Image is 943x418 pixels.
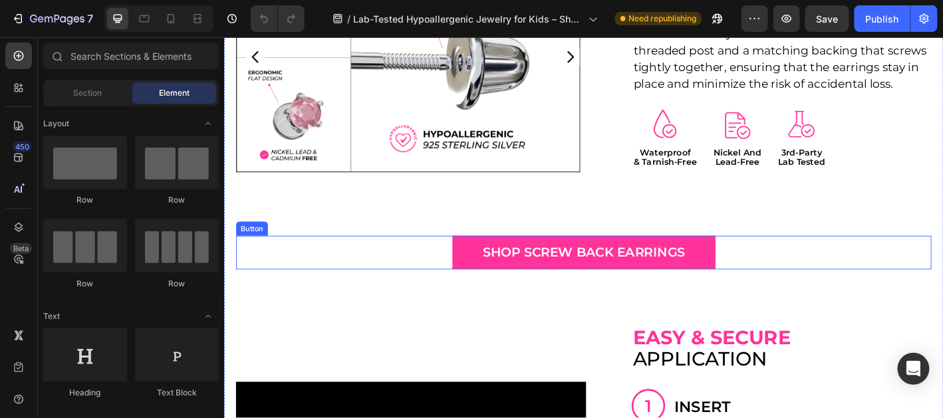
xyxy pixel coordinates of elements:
div: Undo/Redo [251,5,305,32]
span: Element [159,87,190,99]
div: Button [16,206,46,218]
iframe: Design area [223,37,943,418]
div: Row [135,194,219,206]
input: Search Sections & Elements [43,43,219,69]
div: Row [43,278,127,290]
div: Heading [43,387,127,399]
a: shop screw back earrings [253,220,545,258]
h2: Application [452,320,732,369]
div: Beta [10,243,32,254]
span: Save [817,13,839,25]
div: Publish [866,12,899,26]
div: Open Intercom Messenger [898,353,930,385]
img: gempages_543244316194112516-6e3c5d22-79e1-40fc-b175-4e46832065d9.svg [476,80,503,113]
div: Text Block [135,387,219,399]
span: Need republishing [628,13,696,25]
button: 7 [5,5,99,32]
p: nickel and [543,123,596,133]
span: Layout [43,118,69,130]
p: lead-free [543,133,596,143]
span: Toggle open [198,113,219,134]
img: gempages_543244316194112516-4962d8ca-9248-4f33-b661-8a0751be62b9.svg [555,82,585,114]
button: Publish [855,5,910,32]
span: Lab-Tested Hypoallergenic Jewelry for Kids – Shop the Trusted Brand [353,12,583,26]
div: Row [43,194,127,206]
p: waterproof & tarnish-free [454,123,525,143]
img: gempages_543244316194112516-520ba891-7671-470f-b32d-64e6d0285121.svg [626,81,656,112]
div: 450 [13,142,32,152]
button: Save [805,5,849,32]
span: Toggle open [198,306,219,327]
span: / [347,12,350,26]
strong: Easy & Secure [454,320,628,346]
span: Section [74,87,102,99]
div: Row [135,278,219,290]
p: 3rd-party lab tested [614,123,667,143]
p: 7 [87,11,93,27]
button: Carousel Next Arrow [373,11,394,33]
span: Text [43,310,60,322]
p: shop screw back earrings [287,225,511,253]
